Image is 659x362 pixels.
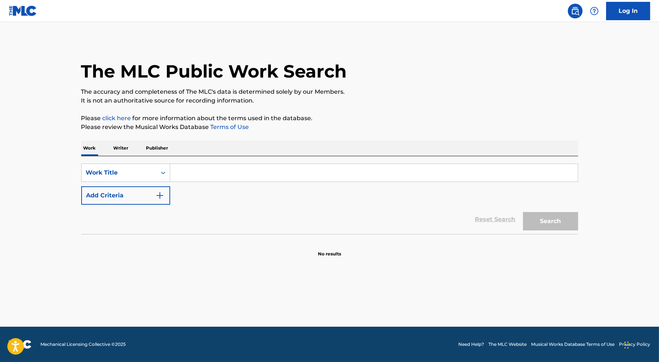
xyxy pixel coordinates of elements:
img: MLC Logo [9,6,37,16]
p: Publisher [144,140,171,156]
p: It is not an authoritative source for recording information. [81,96,578,105]
img: 9d2ae6d4665cec9f34b9.svg [155,191,164,200]
a: Terms of Use [209,123,249,130]
span: Mechanical Licensing Collective © 2025 [40,341,126,348]
img: logo [9,340,32,349]
div: Drag [624,334,629,356]
iframe: Chat Widget [622,327,659,362]
a: Musical Works Database Terms of Use [531,341,615,348]
div: Help [587,4,602,18]
a: Need Help? [458,341,484,348]
p: No results [318,242,341,257]
p: Please for more information about the terms used in the database. [81,114,578,123]
p: The accuracy and completeness of The MLC's data is determined solely by our Members. [81,87,578,96]
h1: The MLC Public Work Search [81,60,347,82]
img: search [571,7,580,15]
p: Writer [111,140,131,156]
div: Work Title [86,168,152,177]
img: help [590,7,599,15]
p: Work [81,140,98,156]
a: Privacy Policy [619,341,650,348]
a: Public Search [568,4,583,18]
button: Add Criteria [81,186,170,205]
p: Please review the Musical Works Database [81,123,578,132]
a: click here [103,115,131,122]
form: Search Form [81,164,578,234]
a: The MLC Website [488,341,527,348]
a: Log In [606,2,650,20]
